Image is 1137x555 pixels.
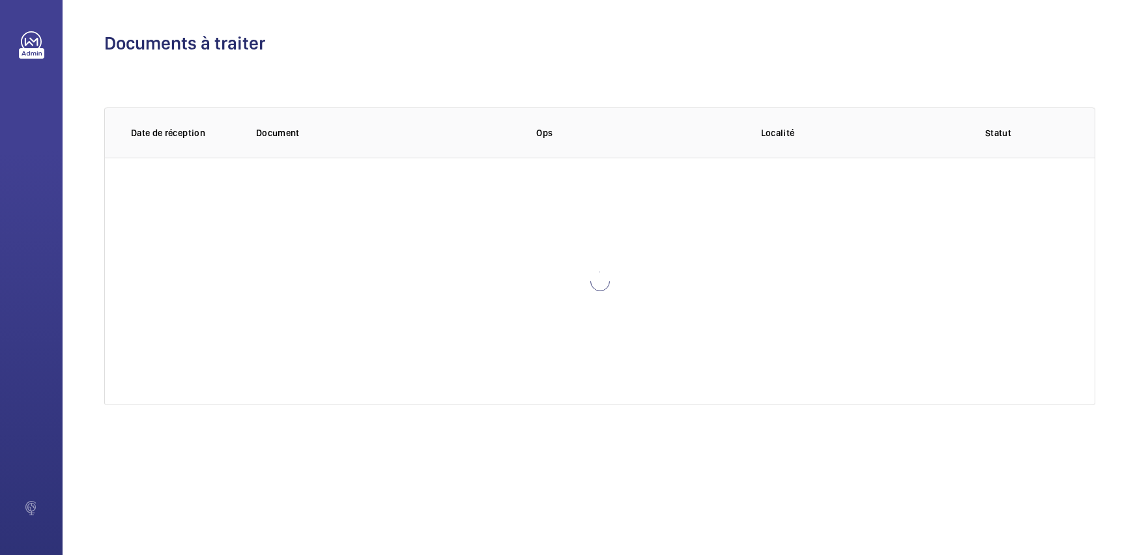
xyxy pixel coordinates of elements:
p: Localité [761,126,964,139]
p: Date de réception [131,126,235,139]
p: Ops [536,126,740,139]
p: Document [256,126,515,139]
h1: Documents à traiter [104,31,1095,55]
p: Statut [985,126,1069,139]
